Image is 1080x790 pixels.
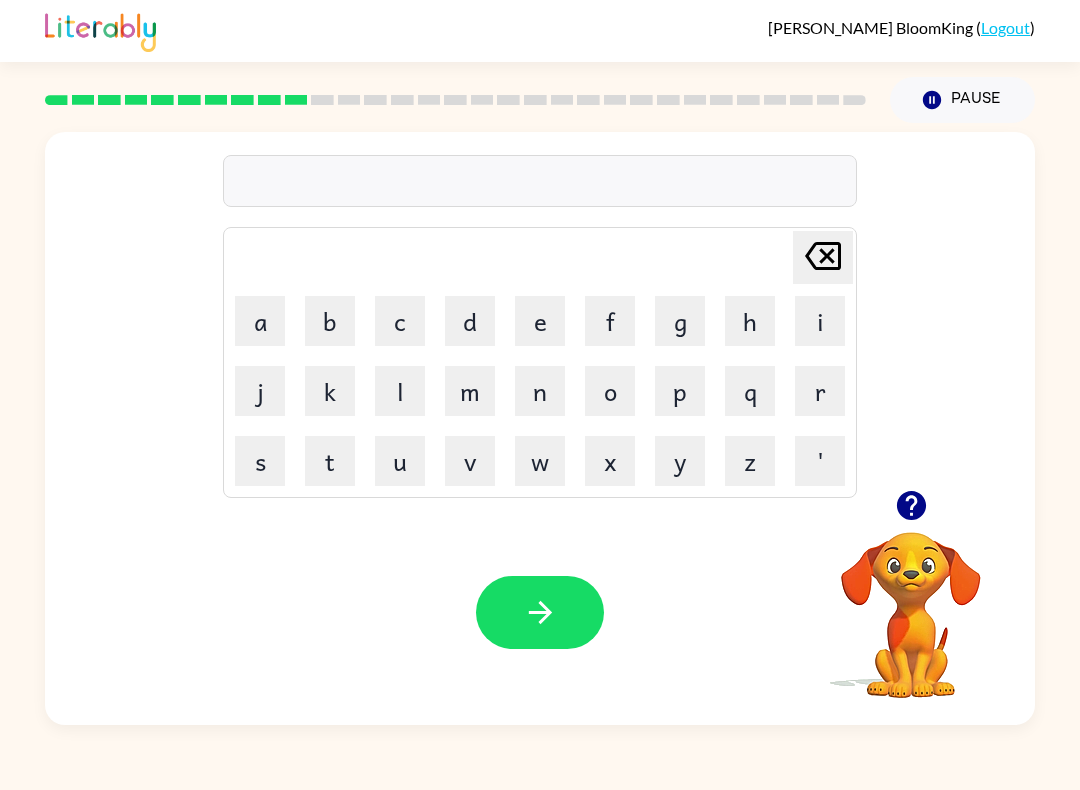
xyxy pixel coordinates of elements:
button: j [235,366,285,416]
button: f [585,296,635,346]
button: q [725,366,775,416]
button: a [235,296,285,346]
button: ' [795,436,845,486]
a: Logout [981,18,1030,37]
button: c [375,296,425,346]
video: Your browser must support playing .mp4 files to use Literably. Please try using another browser. [811,501,1011,701]
button: d [445,296,495,346]
button: u [375,436,425,486]
button: o [585,366,635,416]
button: t [305,436,355,486]
button: z [725,436,775,486]
button: e [515,296,565,346]
button: n [515,366,565,416]
button: h [725,296,775,346]
img: Literably [45,8,156,52]
button: l [375,366,425,416]
button: k [305,366,355,416]
button: i [795,296,845,346]
button: p [655,366,705,416]
button: y [655,436,705,486]
button: w [515,436,565,486]
button: b [305,296,355,346]
button: Pause [890,77,1035,123]
button: g [655,296,705,346]
span: [PERSON_NAME] BloomKing [768,18,976,37]
button: v [445,436,495,486]
button: r [795,366,845,416]
button: m [445,366,495,416]
button: s [235,436,285,486]
div: ( ) [768,18,1035,37]
button: x [585,436,635,486]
